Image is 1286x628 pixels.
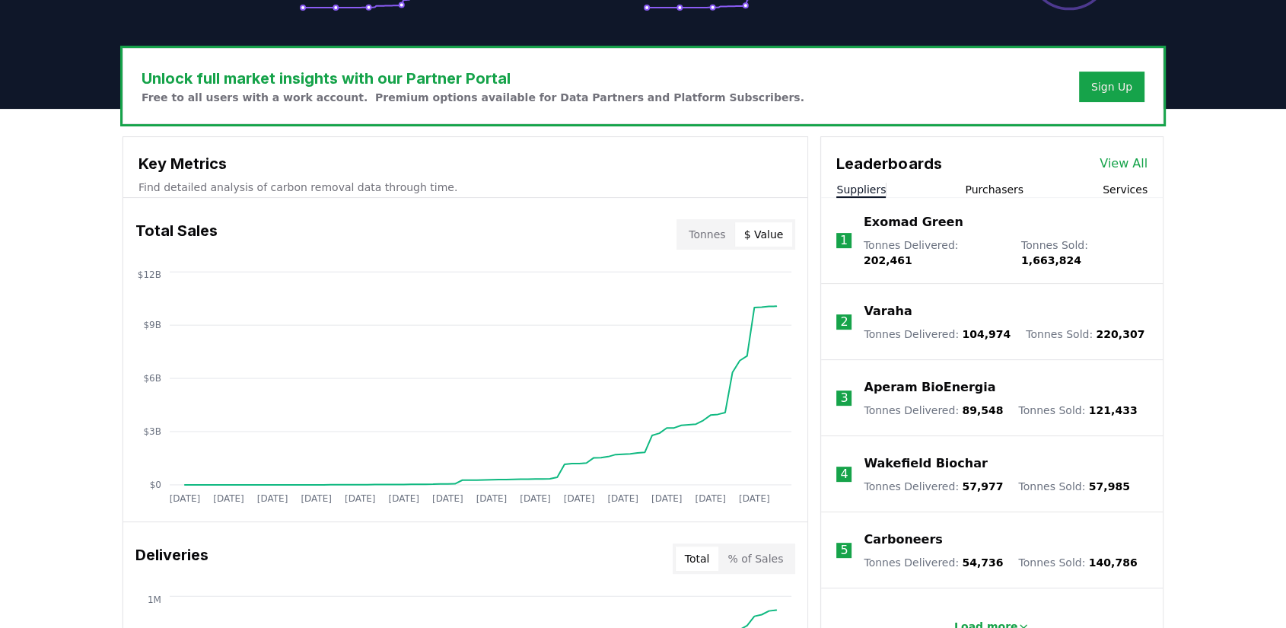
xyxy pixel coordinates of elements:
p: Tonnes Sold : [1018,403,1137,418]
h3: Deliveries [135,544,208,574]
p: Tonnes Sold : [1018,555,1137,570]
h3: Total Sales [135,219,218,250]
p: 1 [840,231,848,250]
tspan: [DATE] [389,493,420,504]
span: 202,461 [864,254,912,266]
p: Free to all users with a work account. Premium options available for Data Partners and Platform S... [142,90,804,105]
span: 54,736 [962,556,1003,569]
button: Services [1103,182,1148,197]
p: Tonnes Delivered : [864,555,1003,570]
span: 57,985 [1089,480,1130,493]
tspan: $6B [143,373,161,384]
tspan: $0 [150,480,161,490]
button: Suppliers [836,182,886,197]
p: Tonnes Delivered : [864,237,1006,268]
a: Exomad Green [864,213,963,231]
tspan: 1M [148,594,161,604]
p: Tonnes Sold : [1021,237,1148,268]
tspan: [DATE] [564,493,595,504]
p: Tonnes Delivered : [864,327,1011,342]
tspan: [DATE] [257,493,288,504]
span: 121,433 [1089,404,1138,416]
span: 104,974 [962,328,1011,340]
p: Tonnes Delivered : [864,403,1003,418]
a: View All [1100,155,1148,173]
h3: Leaderboards [836,152,941,175]
tspan: [DATE] [170,493,201,504]
tspan: [DATE] [739,493,770,504]
tspan: [DATE] [345,493,376,504]
p: Tonnes Delivered : [864,479,1003,494]
tspan: [DATE] [476,493,508,504]
a: Carboneers [864,531,942,549]
tspan: $12B [138,269,161,280]
p: 5 [840,541,848,559]
a: Aperam BioEnergia [864,378,995,397]
tspan: $3B [143,426,161,437]
span: 57,977 [962,480,1003,493]
tspan: [DATE] [520,493,551,504]
h3: Unlock full market insights with our Partner Portal [142,67,804,90]
p: Tonnes Sold : [1018,479,1129,494]
tspan: [DATE] [651,493,683,504]
tspan: [DATE] [213,493,244,504]
tspan: [DATE] [696,493,727,504]
button: Total [676,547,719,571]
span: 140,786 [1089,556,1138,569]
a: Varaha [864,302,912,320]
button: % of Sales [718,547,792,571]
tspan: $9B [143,320,161,330]
a: Wakefield Biochar [864,454,987,473]
a: Sign Up [1091,79,1132,94]
span: 89,548 [962,404,1003,416]
button: Tonnes [680,222,734,247]
span: 220,307 [1096,328,1144,340]
tspan: [DATE] [608,493,639,504]
button: Purchasers [965,182,1023,197]
tspan: [DATE] [432,493,463,504]
span: 1,663,824 [1021,254,1081,266]
p: 3 [840,389,848,407]
p: Tonnes Sold : [1026,327,1144,342]
p: 2 [840,313,848,331]
h3: Key Metrics [138,152,792,175]
p: 4 [840,465,848,483]
button: Sign Up [1079,72,1144,102]
p: Find detailed analysis of carbon removal data through time. [138,180,792,195]
button: $ Value [735,222,793,247]
tspan: [DATE] [301,493,332,504]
